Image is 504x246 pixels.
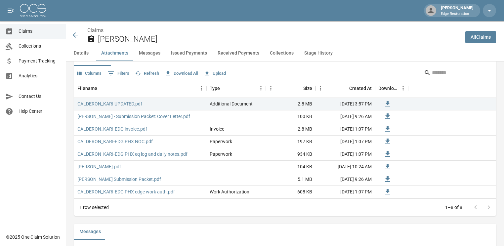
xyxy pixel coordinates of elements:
[210,138,232,145] div: Paperwork
[315,110,375,123] div: [DATE] 9:26 AM
[445,204,462,211] p: 1–8 of 8
[465,31,496,43] a: AllClaims
[77,188,175,195] a: CALDERON_KARI-EDG PHX edge work auth.pdf
[106,68,131,79] button: Show filters
[266,79,315,98] div: Size
[77,176,161,183] a: [PERSON_NAME] Submission Packet.pdf
[315,173,375,186] div: [DATE] 9:26 AM
[315,136,375,148] div: [DATE] 1:07 PM
[210,188,249,195] div: Work Authorization
[19,28,61,35] span: Claims
[266,83,276,93] button: Menu
[315,161,375,173] div: [DATE] 10:24 AM
[266,123,315,136] div: 2.8 MB
[196,83,206,93] button: Menu
[206,79,266,98] div: Type
[79,204,109,211] div: 1 row selected
[266,136,315,148] div: 197 KB
[77,163,121,170] a: [PERSON_NAME].pdf
[315,98,375,110] div: [DATE] 3:57 PM
[315,79,375,98] div: Created At
[212,45,265,61] button: Received Payments
[266,148,315,161] div: 934 KB
[266,110,315,123] div: 100 KB
[74,224,106,240] button: Messages
[66,45,504,61] div: anchor tabs
[398,83,408,93] button: Menu
[266,186,315,198] div: 608 KB
[19,93,61,100] span: Contact Us
[266,161,315,173] div: 104 KB
[77,126,147,132] a: CALDERON_KARI-EDG invoice.pdf
[266,98,315,110] div: 2.8 MB
[315,186,375,198] div: [DATE] 1:07 PM
[19,108,61,115] span: Help Center
[166,45,212,61] button: Issued Payments
[134,45,166,61] button: Messages
[77,151,188,157] a: CALDERON_KARI-EDG PHX eq log and daily notes.pdf
[77,101,142,107] a: CALDERON_KARI UPDATED.pdf
[87,26,460,34] nav: breadcrumb
[375,79,408,98] div: Download
[19,58,61,64] span: Payment Tracking
[256,83,266,93] button: Menu
[66,45,96,61] button: Details
[75,68,103,79] button: Select columns
[87,27,104,33] a: Claims
[424,67,495,79] div: Search
[77,79,97,98] div: Filename
[266,173,315,186] div: 5.1 MB
[441,11,474,17] p: Edge Restoration
[299,45,338,61] button: Stage History
[349,79,372,98] div: Created At
[6,234,60,240] div: © 2025 One Claim Solution
[77,138,153,145] a: CALDERON_KARI-EDG PHX NOC.pdf
[438,5,476,17] div: [PERSON_NAME]
[4,4,17,17] button: open drawer
[315,123,375,136] div: [DATE] 1:07 PM
[315,148,375,161] div: [DATE] 1:07 PM
[74,224,496,240] div: related-list tabs
[19,72,61,79] span: Analytics
[210,101,253,107] div: Additional Document
[378,79,398,98] div: Download
[74,79,206,98] div: Filename
[265,45,299,61] button: Collections
[96,45,134,61] button: Attachments
[98,34,460,44] h2: [PERSON_NAME]
[315,83,325,93] button: Menu
[20,4,46,17] img: ocs-logo-white-transparent.png
[134,68,161,79] button: Refresh
[163,68,200,79] button: Download All
[210,79,220,98] div: Type
[210,126,224,132] div: Invoice
[77,113,190,120] a: [PERSON_NAME] - Submission Packet: Cover Letter.pdf
[202,68,228,79] button: Upload
[303,79,312,98] div: Size
[210,151,232,157] div: Paperwork
[19,43,61,50] span: Collections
